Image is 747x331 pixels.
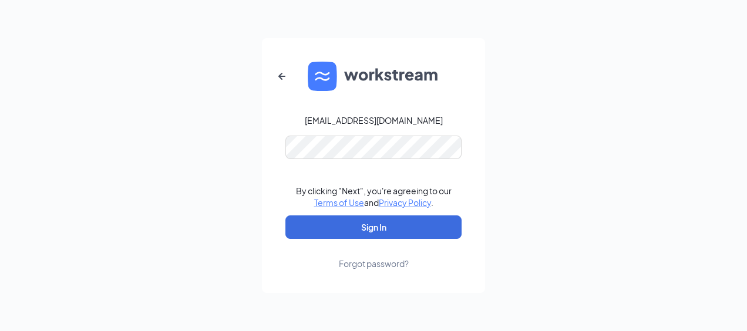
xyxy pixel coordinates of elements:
button: ArrowLeftNew [268,62,296,90]
a: Forgot password? [339,239,409,269]
img: WS logo and Workstream text [308,62,439,91]
div: [EMAIL_ADDRESS][DOMAIN_NAME] [305,114,443,126]
a: Privacy Policy [379,197,431,208]
button: Sign In [285,215,462,239]
svg: ArrowLeftNew [275,69,289,83]
div: By clicking "Next", you're agreeing to our and . [296,185,452,208]
a: Terms of Use [314,197,364,208]
div: Forgot password? [339,258,409,269]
